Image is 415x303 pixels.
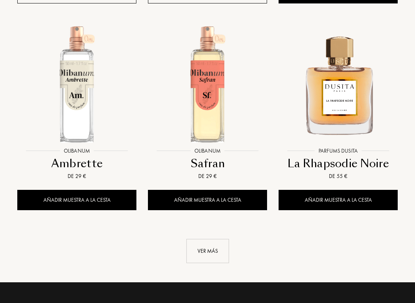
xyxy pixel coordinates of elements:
a: Ambrette OlibanumOlibanumAmbretteDe 29 € [17,17,136,190]
div: De 29 € [20,173,133,181]
img: Safran Olibanum [149,26,266,143]
div: Añadir muestra a la cesta [17,190,136,211]
div: De 29 € [151,173,264,181]
img: La Rhapsodie Noire Parfums Dusita [279,26,397,143]
div: De 55 € [282,173,395,181]
img: Ambrette Olibanum [18,26,136,143]
div: Añadir muestra a la cesta [279,190,398,211]
div: Añadir muestra a la cesta [148,190,267,211]
div: Ver más [186,239,229,263]
a: La Rhapsodie Noire Parfums DusitaParfums DusitaLa Rhapsodie NoireDe 55 € [279,17,398,190]
a: Safran OlibanumOlibanumSafranDe 29 € [148,17,267,190]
